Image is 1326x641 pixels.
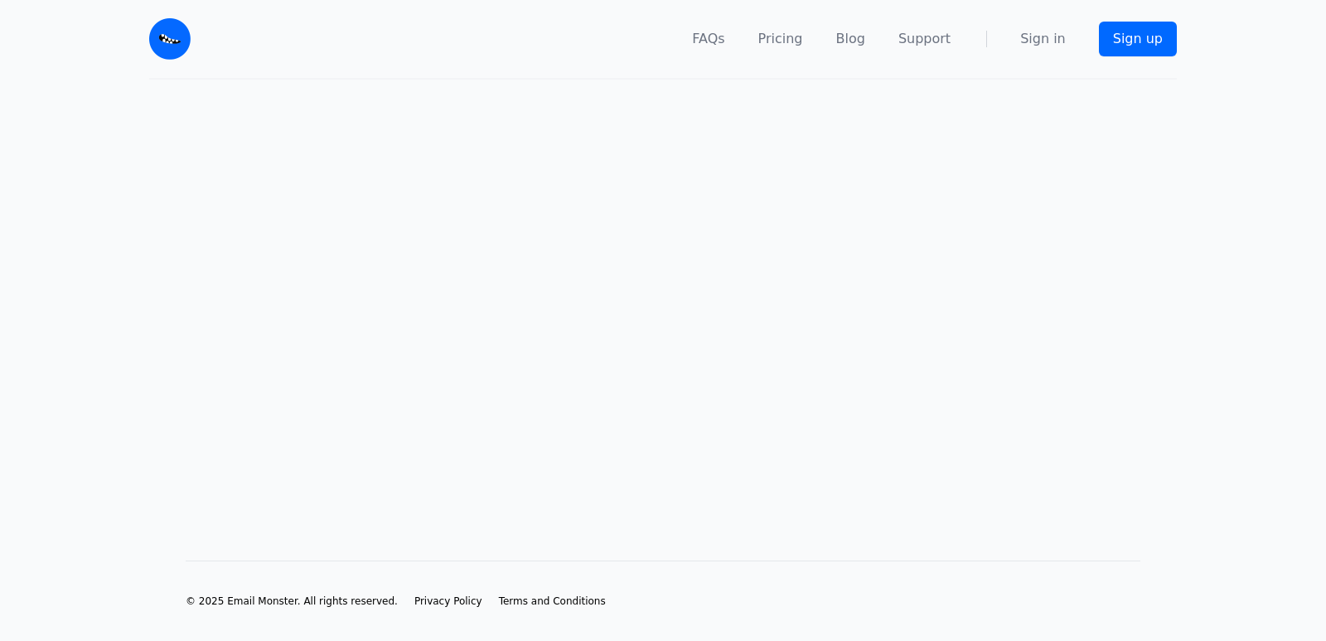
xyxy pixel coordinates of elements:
li: © 2025 Email Monster. All rights reserved. [186,595,398,608]
img: Email Monster [149,18,191,60]
a: Sign up [1099,22,1177,56]
a: Terms and Conditions [499,595,606,608]
a: FAQs [692,29,724,49]
a: Sign in [1020,29,1066,49]
a: Privacy Policy [414,595,482,608]
a: Support [898,29,951,49]
a: Pricing [758,29,803,49]
span: Terms and Conditions [499,595,606,607]
span: Privacy Policy [414,595,482,607]
a: Blog [836,29,865,49]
